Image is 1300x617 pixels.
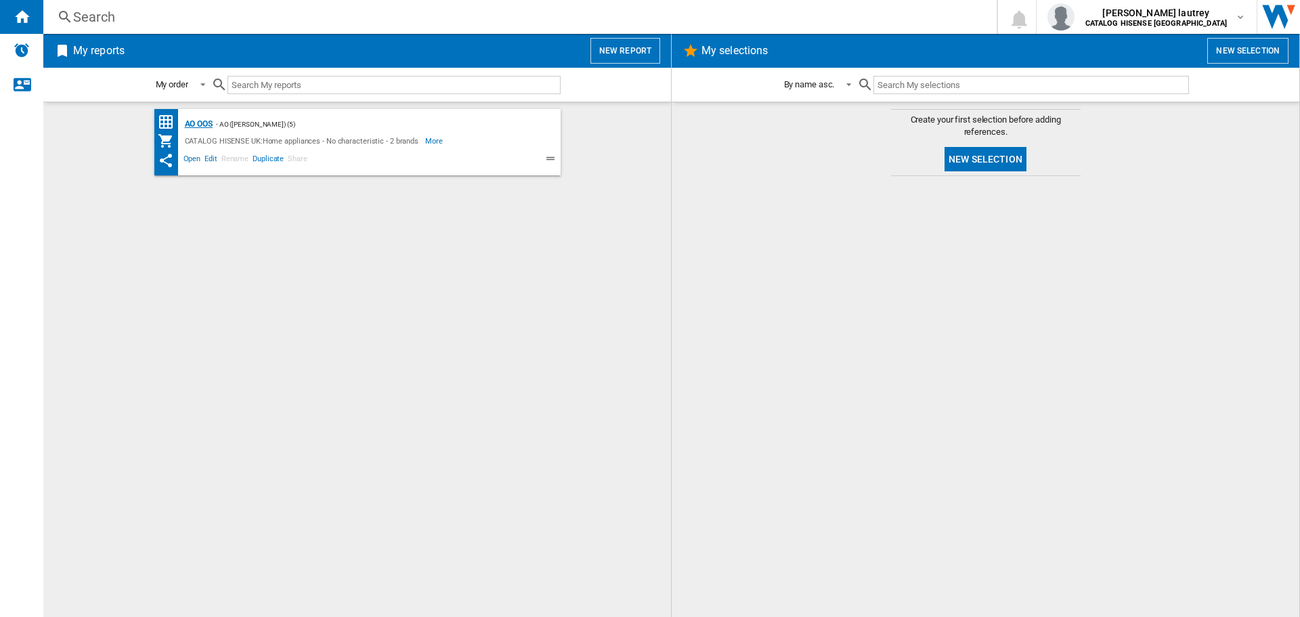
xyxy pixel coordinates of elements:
span: More [425,133,445,149]
input: Search My selections [873,76,1188,94]
button: New selection [945,147,1026,171]
span: Open [181,152,203,169]
button: New report [590,38,660,64]
div: My order [156,79,188,89]
input: Search My reports [227,76,561,94]
img: alerts-logo.svg [14,42,30,58]
span: [PERSON_NAME] lautrey [1085,6,1228,20]
div: Search [73,7,961,26]
span: Create your first selection before adding references. [891,114,1081,138]
b: CATALOG HISENSE [GEOGRAPHIC_DATA] [1085,19,1228,28]
span: Duplicate [251,152,286,169]
div: - AO ([PERSON_NAME]) (5) [213,116,534,133]
span: Edit [202,152,219,169]
div: By name asc. [784,79,835,89]
span: Share [286,152,309,169]
h2: My reports [70,38,127,64]
img: profile.jpg [1047,3,1075,30]
button: New selection [1207,38,1288,64]
div: CATALOG HISENSE UK:Home appliances - No characteristic - 2 brands [181,133,426,149]
ng-md-icon: This report has been shared with you [158,152,174,169]
div: AO OOS [181,116,213,133]
div: My Assortment [158,133,181,149]
div: Price Matrix [158,114,181,131]
span: Rename [219,152,251,169]
h2: My selections [699,38,771,64]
